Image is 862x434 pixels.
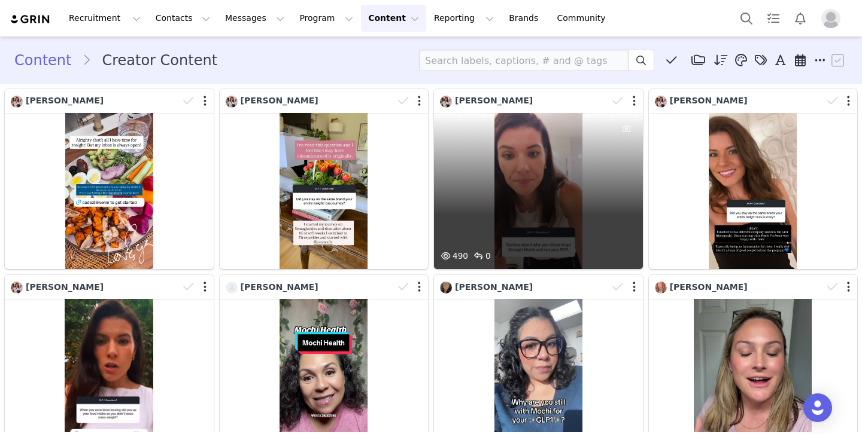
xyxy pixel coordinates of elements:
[440,96,452,108] img: bdd06b55-02af-4fe1-afb7-54a5deb4d38e--s.jpg
[148,5,217,32] button: Contacts
[26,282,104,292] span: [PERSON_NAME]
[62,5,148,32] button: Recruitment
[803,393,832,422] div: Open Intercom Messenger
[438,251,468,261] span: 490
[440,282,452,294] img: 8548cd89-7a90-4381-b5b1-3908801cf769.jpg
[670,282,748,292] span: [PERSON_NAME]
[419,50,629,71] input: Search labels, captions, # and @ tags
[11,282,23,294] img: bdd06b55-02af-4fe1-afb7-54a5deb4d38e--s.jpg
[361,5,426,32] button: Content
[471,251,491,261] span: 0
[760,5,787,32] a: Tasks
[241,282,318,292] span: [PERSON_NAME]
[502,5,549,32] a: Brands
[26,96,104,105] span: [PERSON_NAME]
[550,5,618,32] a: Community
[292,5,360,32] button: Program
[733,5,760,32] button: Search
[427,5,501,32] button: Reporting
[455,96,533,105] span: [PERSON_NAME]
[218,5,292,32] button: Messages
[10,14,51,25] img: grin logo
[787,5,814,32] button: Notifications
[241,96,318,105] span: [PERSON_NAME]
[655,96,667,108] img: bdd06b55-02af-4fe1-afb7-54a5deb4d38e--s.jpg
[226,96,238,108] img: bdd06b55-02af-4fe1-afb7-54a5deb4d38e--s.jpg
[655,282,667,294] img: 136dd32e-fae3-4685-85c4-7495c19e23b2.jpg
[11,96,23,108] img: bdd06b55-02af-4fe1-afb7-54a5deb4d38e--s.jpg
[14,50,82,71] a: Content
[821,9,840,28] img: placeholder-profile.jpg
[670,96,748,105] span: [PERSON_NAME]
[814,9,852,28] button: Profile
[455,282,533,292] span: [PERSON_NAME]
[226,282,238,294] img: 938220f8-c716-4066-baf1-0955548002bb--s.jpg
